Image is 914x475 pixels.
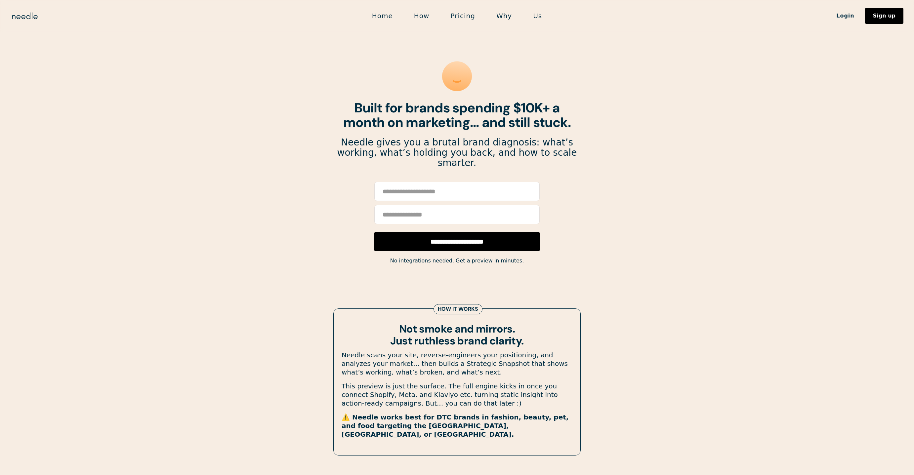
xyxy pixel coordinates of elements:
[337,256,577,265] div: No integrations needed. Get a preview in minutes.
[374,182,540,251] form: Email Form
[337,138,577,168] p: Needle gives you a brutal brand diagnosis: what’s working, what’s holding you back, and how to sc...
[873,13,895,19] div: Sign up
[403,9,440,23] a: How
[522,9,553,23] a: Us
[486,9,522,23] a: Why
[390,322,523,347] strong: Not smoke and mirrors. Just ruthless brand clarity.
[440,9,485,23] a: Pricing
[438,306,478,313] div: How it works
[342,413,568,438] strong: ⚠️ Needle works best for DTC brands in fashion, beauty, pet, and food targeting the [GEOGRAPHIC_D...
[826,10,865,21] a: Login
[342,351,572,376] p: Needle scans your site, reverse-engineers your positioning, and analyzes your market... then buil...
[342,382,572,408] p: This preview is just the surface. The full engine kicks in once you connect Shopify, Meta, and Kl...
[865,8,903,24] a: Sign up
[343,99,571,131] strong: Built for brands spending $10K+ a month on marketing... and still stuck.
[361,9,403,23] a: Home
